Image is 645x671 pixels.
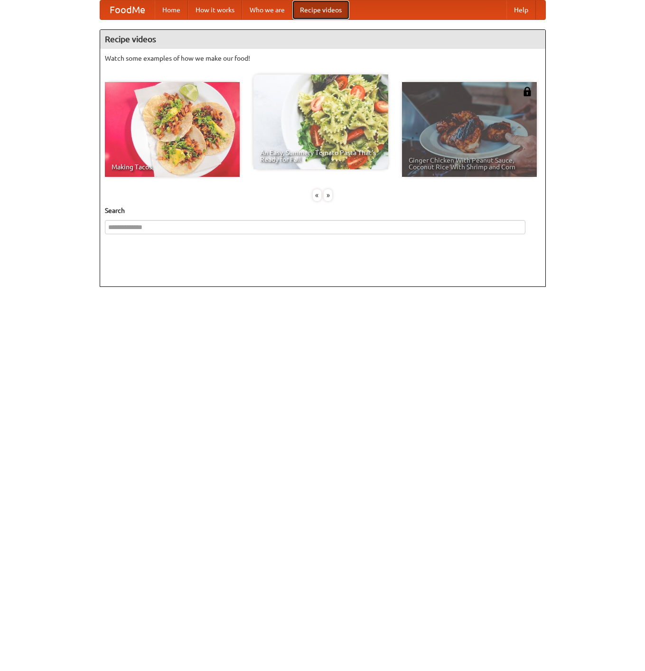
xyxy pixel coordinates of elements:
div: « [313,189,321,201]
img: 483408.png [523,87,532,96]
a: Recipe videos [292,0,349,19]
span: Making Tacos [112,164,233,170]
a: FoodMe [100,0,155,19]
a: How it works [188,0,242,19]
a: Making Tacos [105,82,240,177]
div: » [324,189,332,201]
a: Who we are [242,0,292,19]
h4: Recipe videos [100,30,545,49]
span: An Easy, Summery Tomato Pasta That's Ready for Fall [260,149,382,163]
h5: Search [105,206,541,215]
a: An Easy, Summery Tomato Pasta That's Ready for Fall [253,74,388,169]
p: Watch some examples of how we make our food! [105,54,541,63]
a: Home [155,0,188,19]
a: Help [506,0,536,19]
